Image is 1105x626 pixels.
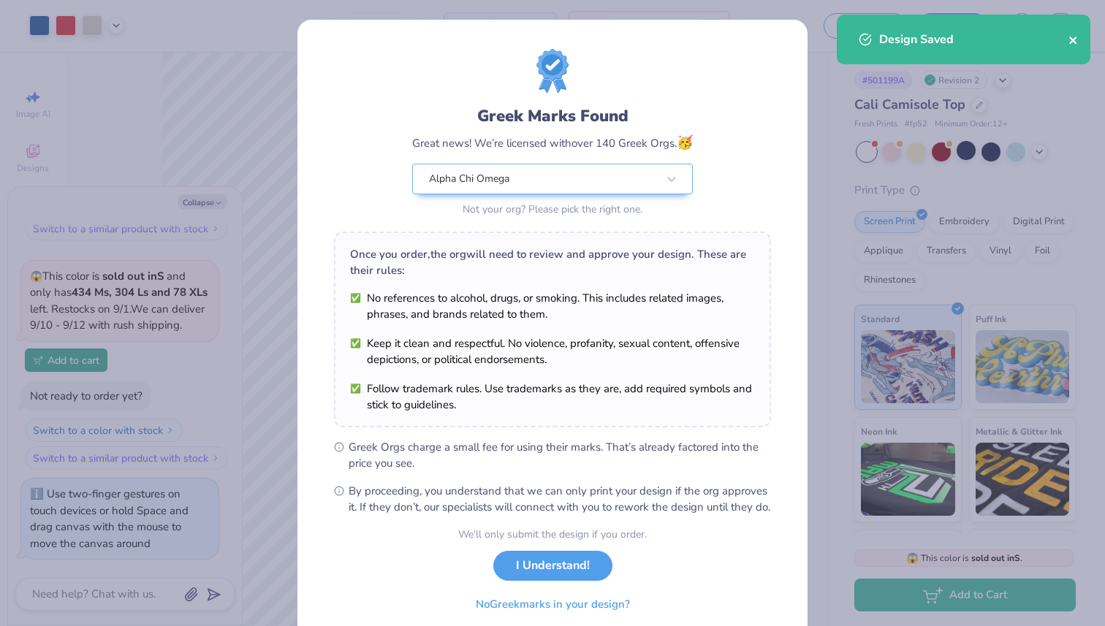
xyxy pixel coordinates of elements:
[412,133,693,153] div: Great news! We’re licensed with over 140 Greek Orgs.
[412,104,693,128] div: Greek Marks Found
[350,246,755,278] div: Once you order, the org will need to review and approve your design. These are their rules:
[350,335,755,367] li: Keep it clean and respectful. No violence, profanity, sexual content, offensive depictions, or po...
[536,49,569,93] img: license-marks-badge.png
[412,202,693,217] div: Not your org? Please pick the right one.
[879,31,1068,48] div: Design Saved
[493,551,612,581] button: I Understand!
[350,290,755,322] li: No references to alcohol, drugs, or smoking. This includes related images, phrases, and brands re...
[1068,31,1079,48] button: close
[350,381,755,413] li: Follow trademark rules. Use trademarks as they are, add required symbols and stick to guidelines.
[458,527,647,542] div: We’ll only submit the design if you order.
[463,589,642,619] button: NoGreekmarks in your design?
[349,439,771,471] span: Greek Orgs charge a small fee for using their marks. That’s already factored into the price you see.
[677,134,693,151] span: 🥳
[349,483,771,515] span: By proceeding, you understand that we can only print your design if the org approves it. If they ...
